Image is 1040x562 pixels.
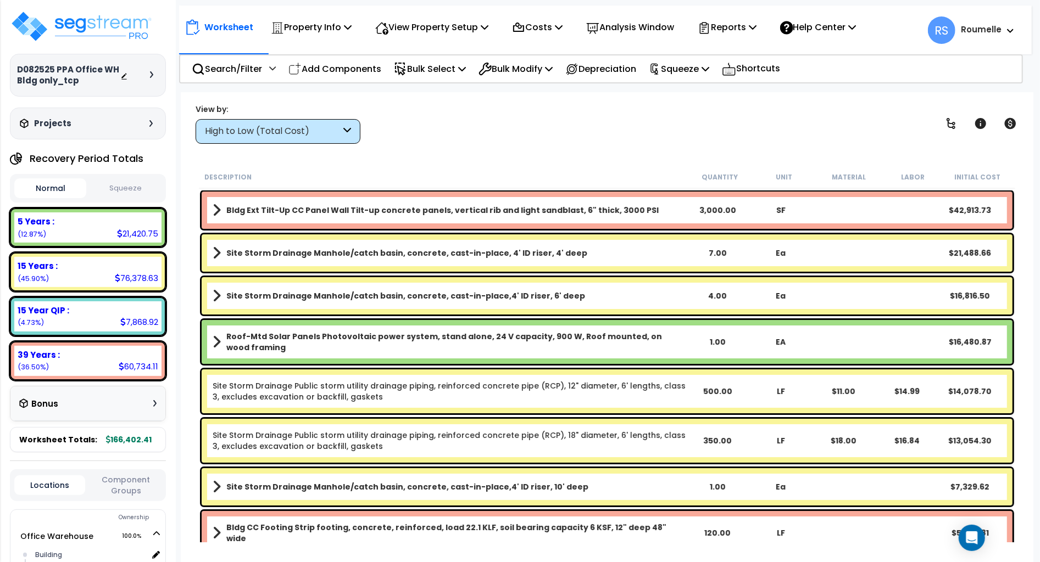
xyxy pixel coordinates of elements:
[213,479,686,494] a: Assembly Title
[938,435,1002,446] div: $13,054.30
[722,61,780,77] p: Shortcuts
[213,380,686,402] a: Individual Item
[749,527,813,538] div: LF
[32,511,165,524] div: Ownership
[18,349,60,361] b: 39 Years :
[586,20,674,35] p: Analysis Window
[686,435,749,446] div: 350.00
[938,248,1002,258] div: $21,488.66
[686,481,749,492] div: 1.00
[875,435,938,446] div: $16.84
[832,173,866,182] small: Material
[196,104,360,115] div: View by:
[213,522,686,544] a: Assembly Title
[512,20,563,35] p: Costs
[117,228,158,239] div: 21,420.75
[18,274,49,283] small: 45.89995421340352%
[686,205,749,216] div: 3,000.00
[938,481,1002,492] div: $7,329.62
[749,481,813,492] div: Ea
[17,64,120,86] h3: D082525 PPA Office WH Bldg only_tcp
[20,531,93,542] a: Office Warehouse 100.0%
[119,361,158,372] div: 60,734.11
[213,288,686,304] a: Assembly Title
[955,173,1001,182] small: Initial Cost
[938,336,1002,347] div: $16,480.87
[961,24,1002,35] b: Roumelle
[89,179,161,198] button: Squeeze
[686,336,749,347] div: 1.00
[91,474,162,497] button: Component Groups
[226,522,686,544] b: Bldg CC Footing Strip footing, concrete, reinforced, load 22.1 KLF, soil bearing capacity 6 KSF, ...
[749,336,813,347] div: EA
[928,16,955,44] span: RS
[875,386,938,397] div: $14.99
[716,55,786,82] div: Shortcuts
[479,61,553,76] p: Bulk Modify
[649,61,709,76] p: Squeeze
[18,305,69,316] b: 15 Year QIP :
[686,290,749,301] div: 4.00
[565,61,636,76] p: Depreciation
[120,316,158,328] div: 7,868.92
[749,290,813,301] div: Ea
[14,178,86,198] button: Normal
[749,435,813,446] div: LF
[271,20,352,35] p: Property Info
[10,10,153,43] img: logo_pro_r.png
[698,20,757,35] p: Reports
[205,125,341,138] div: High to Low (Total Cost)
[375,20,488,35] p: View Property Setup
[288,61,381,76] p: Add Components
[226,290,585,301] b: Site Storm Drainage Manhole/catch basin, concrete, cast-in-place,4' ID riser, 6' deep
[226,248,587,258] b: Site Storm Drainage Manhole/catch basin, concrete, cast-in-place, 4' ID riser, 4' deep
[686,386,749,397] div: 500.00
[18,260,58,272] b: 15 Years :
[31,400,58,409] h3: Bonus
[776,173,793,182] small: Unit
[226,331,686,353] b: Roof-Mtd Solar Panels Photovoltaic power system, stand alone, 24 V capacity, 900 W, Roof mounted,...
[14,475,85,495] button: Locations
[213,203,686,218] a: Assembly Title
[213,245,686,261] a: Assembly Title
[18,318,44,327] small: 4.728849780480944%
[938,290,1002,301] div: $16,816.50
[19,434,97,445] span: Worksheet Totals:
[115,272,158,284] div: 76,378.63
[192,61,262,76] p: Search/Filter
[30,153,143,164] h4: Recovery Period Totals
[938,527,1002,538] div: $5,970.81
[204,20,253,35] p: Worksheet
[32,548,147,561] div: Building
[686,527,749,538] div: 120.00
[18,216,54,227] b: 5 Years :
[749,248,813,258] div: Ea
[812,386,875,397] div: $11.00
[213,331,686,353] a: Assembly Title
[106,434,152,445] b: 166,402.41
[394,61,466,76] p: Bulk Select
[959,525,985,551] div: Open Intercom Messenger
[938,386,1002,397] div: $14,078.70
[18,229,46,239] small: 12.872860435134323%
[226,481,588,492] b: Site Storm Drainage Manhole/catch basin, concrete, cast-in-place,4' ID riser, 10' deep
[749,386,813,397] div: LF
[226,205,659,216] b: Bldg Ext Tilt-Up CC Panel Wall Tilt-up concrete panels, vertical rib and light sandblast, 6" thic...
[902,173,925,182] small: Labor
[686,248,749,258] div: 7.00
[34,118,71,129] h3: Projects
[213,430,686,452] a: Individual Item
[559,56,642,82] div: Depreciation
[204,173,252,182] small: Description
[780,20,857,35] p: Help Center
[938,205,1002,216] div: $42,913.73
[749,205,813,216] div: SF
[702,173,738,182] small: Quantity
[18,362,49,372] small: 36.49833557098121%
[812,435,875,446] div: $18.00
[282,56,387,82] div: Add Components
[122,530,151,543] span: 100.0%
